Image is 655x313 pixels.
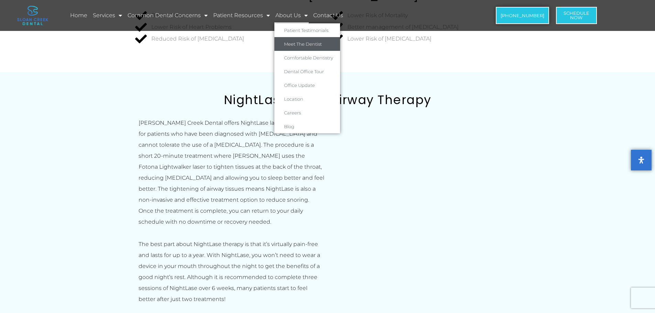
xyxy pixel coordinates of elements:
a: Office Update [274,78,340,92]
h2: NightLase Laser Airway Therapy [135,93,520,107]
span: Reduced Risk of [MEDICAL_DATA] [150,33,244,44]
a: Contact Us [312,8,344,23]
a: Blog [274,120,340,133]
span: Schedule Now [564,11,589,20]
a: Common Dental Concerns [127,8,209,23]
a: Comfortable Dentistry [274,51,340,65]
a: Location [274,92,340,106]
ul: About Us [274,23,340,133]
a: Meet The Dentist [274,37,340,51]
nav: Menu [69,8,451,23]
a: Patient Testimonials [274,23,340,37]
a: Home [69,8,88,23]
img: logo [17,6,48,25]
a: Services [92,8,123,23]
a: About Us [274,8,309,23]
a: [PHONE_NUMBER] [496,7,549,24]
p: The best part about NightLase therapy is that it’s virtually pain-free and lasts for up to a year... [139,239,324,305]
a: Dental Office Tour [274,65,340,78]
button: Open Accessibility Panel [631,150,652,170]
a: ScheduleNow [556,7,597,24]
span: [PHONE_NUMBER] [501,13,544,18]
span: Lower Risk of [MEDICAL_DATA] [346,33,432,44]
a: Patient Resources [212,8,271,23]
p: [PERSON_NAME] Creek Dental offers NightLase laser airway therapy for patients who have been diagn... [139,118,324,227]
a: Careers [274,106,340,120]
